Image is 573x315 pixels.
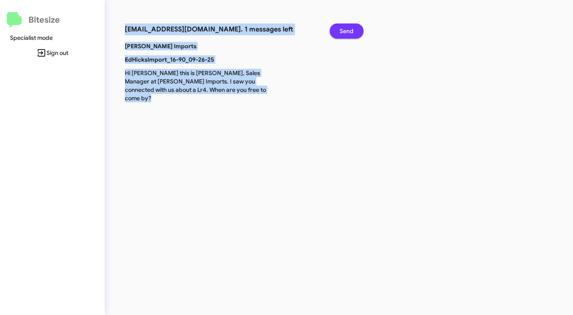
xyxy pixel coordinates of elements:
span: Sign out [7,45,98,60]
a: Bitesize [7,12,60,28]
span: Send [340,23,354,39]
h3: [EMAIL_ADDRESS][DOMAIN_NAME]. 1 messages left [125,23,317,35]
b: [PERSON_NAME] Imports [125,42,196,50]
b: EdHicksImport_16-90_09-26-25 [125,56,214,63]
button: Send [330,23,364,39]
p: Hi [PERSON_NAME] this is [PERSON_NAME], Sales Manager at [PERSON_NAME] Imports. I saw you connect... [119,69,282,102]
